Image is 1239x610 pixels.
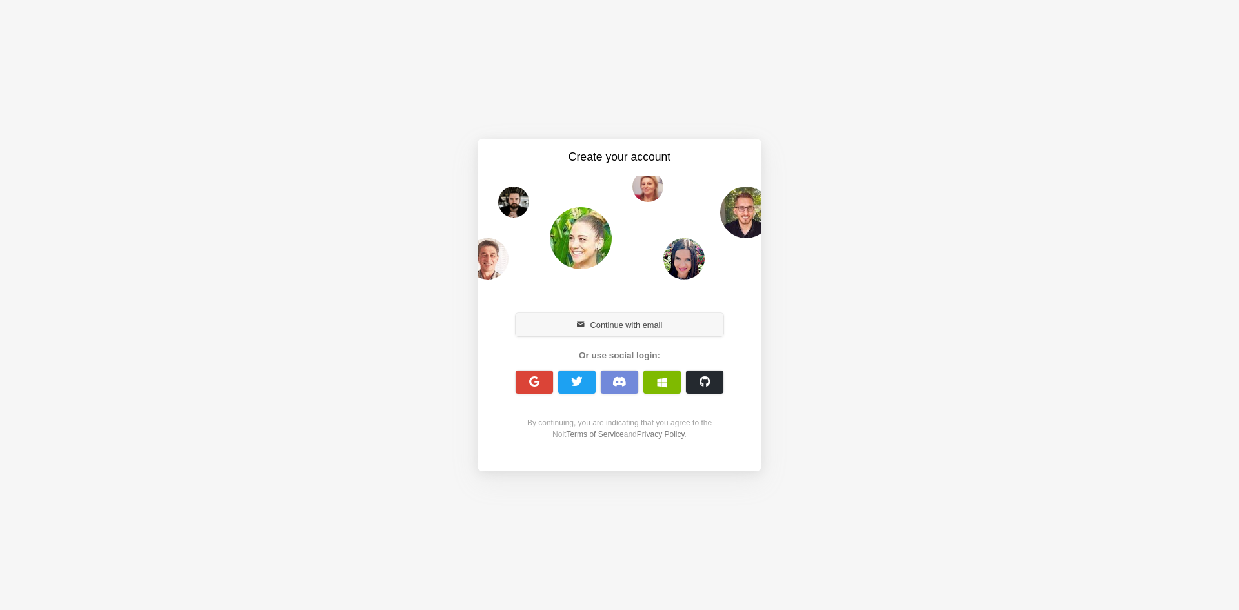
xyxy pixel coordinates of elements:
div: Or use social login: [509,349,730,362]
button: Continue with email [516,313,723,336]
div: By continuing, you are indicating that you agree to the Nolt and . [509,417,730,440]
h3: Create your account [511,149,728,165]
a: Terms of Service [566,430,623,439]
a: Privacy Policy [637,430,685,439]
